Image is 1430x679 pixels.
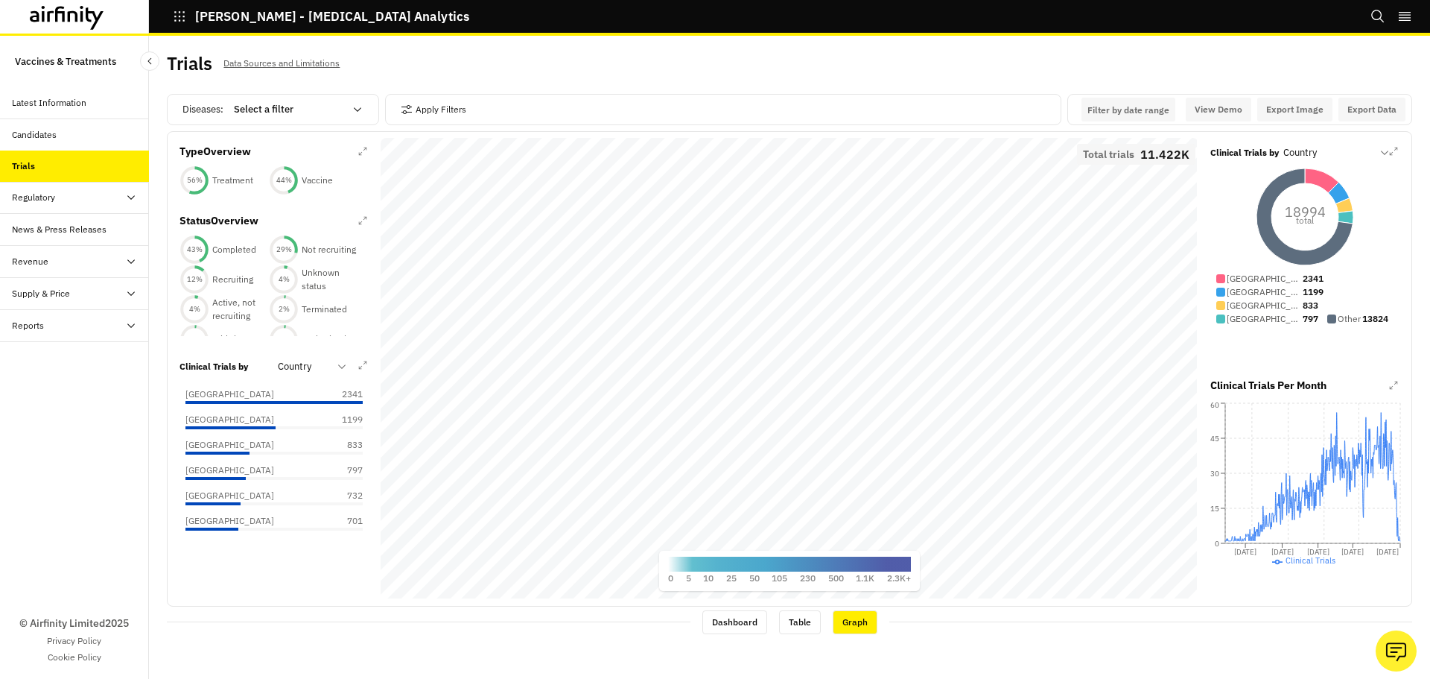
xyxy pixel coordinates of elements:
[1210,400,1219,410] tspan: 60
[269,175,299,186] div: 44 %
[1215,538,1219,548] tspan: 0
[703,572,714,585] p: 10
[12,319,44,332] div: Reports
[302,243,356,256] p: Not recruiting
[179,274,209,285] div: 12 %
[1338,312,1361,326] p: Other
[325,464,363,477] p: 797
[1370,4,1385,29] button: Search
[185,388,274,401] p: [GEOGRAPHIC_DATA]
[325,489,363,502] p: 732
[325,388,363,401] p: 2341
[302,266,358,293] p: Unknown status
[12,223,107,236] div: News & Press Releases
[1286,555,1335,566] span: Clinical Trials
[702,610,767,634] div: Dashboard
[173,4,469,29] button: [PERSON_NAME] - [MEDICAL_DATA] Analytics
[1303,299,1318,312] p: 833
[1341,547,1364,557] tspan: [DATE]
[12,160,35,173] div: Trials
[185,438,274,452] p: [GEOGRAPHIC_DATA]
[48,651,101,664] a: Cookie Policy
[1186,98,1251,121] button: View Demo
[779,610,821,634] div: Table
[1338,98,1405,121] button: Export Data
[185,489,274,502] p: [GEOGRAPHIC_DATA]
[269,274,299,285] div: 4 %
[1081,98,1175,121] button: Interact with the calendar and add the check-in date for your trip.
[1227,312,1301,326] p: [GEOGRAPHIC_DATA]
[1227,285,1301,299] p: [GEOGRAPHIC_DATA]
[1303,285,1323,299] p: 1199
[185,413,274,426] p: [GEOGRAPHIC_DATA]
[1307,547,1329,557] tspan: [DATE]
[1271,547,1294,557] tspan: [DATE]
[182,98,372,121] div: Diseases :
[668,572,673,585] p: 0
[1210,468,1219,478] tspan: 30
[302,303,347,316] p: Terminated
[325,514,363,528] p: 701
[12,287,70,300] div: Supply & Price
[195,10,469,23] p: [PERSON_NAME] - [MEDICAL_DATA] Analytics
[15,48,116,75] p: Vaccines & Treatments
[1140,149,1189,160] p: 11.422K
[167,53,212,75] h2: Trials
[302,174,333,187] p: Vaccine
[1303,272,1323,285] p: 2341
[1210,503,1219,513] tspan: 15
[179,334,209,344] div: 2 %
[686,572,691,585] p: 5
[19,616,129,631] p: © Airfinity Limited 2025
[179,213,258,229] p: Status Overview
[1087,104,1169,116] p: Filter by date range
[1227,299,1301,312] p: [GEOGRAPHIC_DATA]
[800,572,816,585] p: 230
[185,464,274,477] p: [GEOGRAPHIC_DATA]
[1210,433,1219,443] tspan: 45
[47,634,101,648] a: Privacy Policy
[179,244,209,255] div: 43 %
[1257,98,1332,121] button: Export Image
[381,138,1197,599] canvas: Map
[887,572,911,585] p: 2.3K+
[12,96,86,110] div: Latest Information
[140,51,159,71] button: Close Sidebar
[1362,312,1388,326] p: 13824
[269,244,299,255] div: 29 %
[302,332,346,346] p: Authorised
[749,572,760,585] p: 50
[1285,203,1326,221] tspan: 18994
[1303,312,1318,326] p: 797
[269,334,299,344] div: 2 %
[223,55,340,72] p: Data Sources and Limitations
[1083,149,1134,160] p: Total trials
[828,572,844,585] p: 500
[179,360,248,373] p: Clinical Trials by
[1227,272,1301,285] p: [GEOGRAPHIC_DATA]
[212,243,256,256] p: Completed
[325,413,363,426] p: 1199
[269,304,299,315] div: 2 %
[212,332,255,346] p: Withdrawn
[833,610,877,634] div: Graph
[772,572,787,585] p: 105
[1376,631,1417,672] button: Ask our analysts
[1234,547,1256,557] tspan: [DATE]
[212,273,253,286] p: Recruiting
[179,144,251,160] p: Type Overview
[12,191,55,204] div: Regulatory
[12,128,57,142] div: Candidates
[1210,378,1326,394] p: Clinical Trials Per Month
[12,255,48,268] div: Revenue
[1210,146,1279,160] p: Clinical Trials by
[185,514,274,528] p: [GEOGRAPHIC_DATA]
[212,174,253,187] p: Treatment
[179,175,209,186] div: 56 %
[1376,547,1399,557] tspan: [DATE]
[325,438,363,452] p: 833
[726,572,737,585] p: 25
[212,296,269,323] p: Active, not recruiting
[179,304,209,315] div: 4 %
[856,572,874,585] p: 1.1K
